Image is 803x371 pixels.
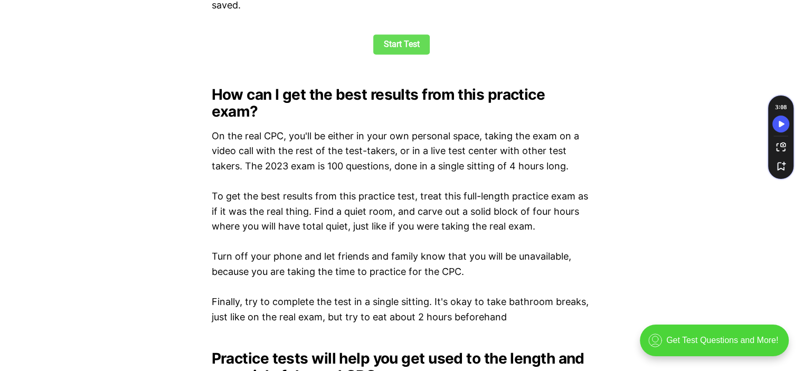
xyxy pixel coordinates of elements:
[212,86,592,120] h2: How can I get the best results from this practice exam?
[212,129,592,174] p: On the real CPC, you'll be either in your own personal space, taking the exam on a video call wit...
[373,34,429,54] a: Start Test
[212,249,592,280] p: Turn off your phone and let friends and family know that you will be unavailable, because you are...
[631,319,803,371] iframe: portal-trigger
[212,294,592,325] p: Finally, try to complete the test in a single sitting. It's okay to take bathroom breaks, just li...
[212,189,592,234] p: To get the best results from this practice test, treat this full-length practice exam as if it wa...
